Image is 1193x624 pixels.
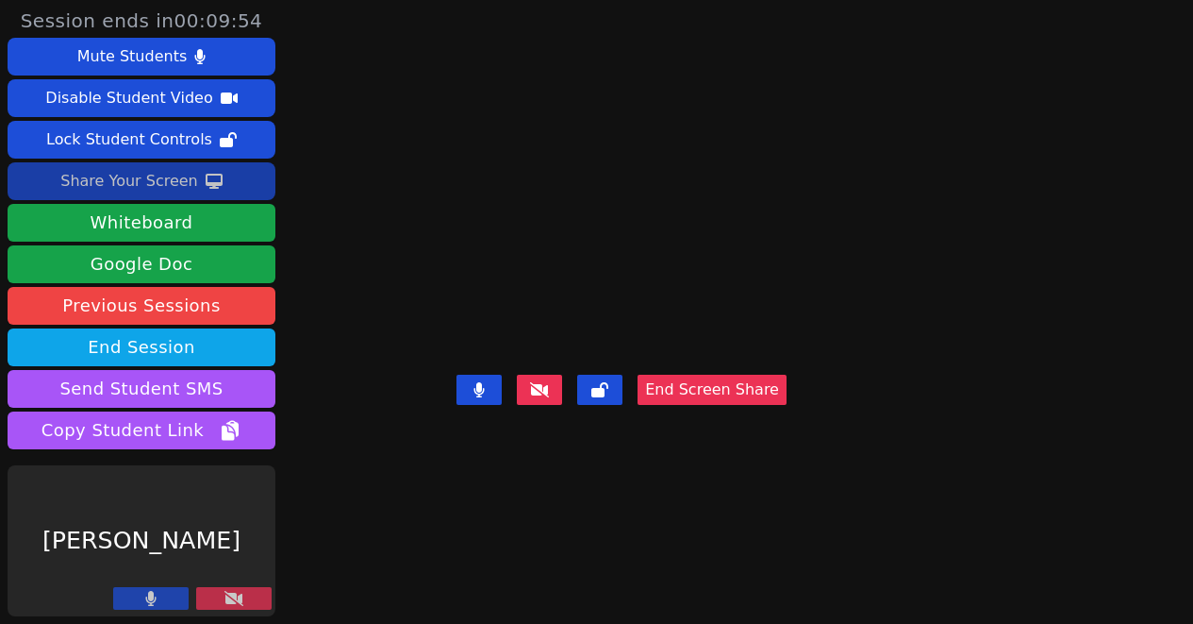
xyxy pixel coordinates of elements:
span: Copy Student Link [41,417,241,444]
span: Session ends in [21,8,263,34]
button: End Session [8,329,275,366]
button: Lock Student Controls [8,121,275,159]
a: Previous Sessions [8,287,275,325]
div: Mute Students [77,42,187,72]
div: [PERSON_NAME] [8,465,275,616]
button: Share Your Screen [8,162,275,200]
time: 00:09:54 [174,9,263,32]
button: Disable Student Video [8,79,275,117]
div: Lock Student Controls [46,125,212,155]
button: Whiteboard [8,204,275,242]
div: Disable Student Video [45,83,212,113]
div: Share Your Screen [60,166,198,196]
button: End Screen Share [638,375,787,405]
button: Copy Student Link [8,412,275,449]
button: Mute Students [8,38,275,76]
button: Send Student SMS [8,370,275,408]
a: Google Doc [8,245,275,283]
